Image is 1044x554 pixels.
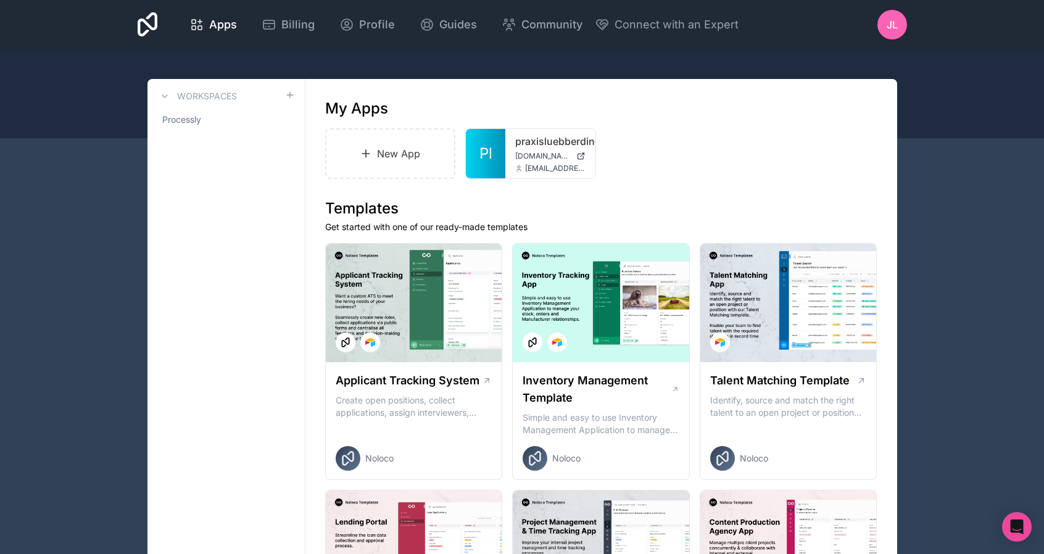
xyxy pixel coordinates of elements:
[492,11,592,38] a: Community
[710,372,850,389] h1: Talent Matching Template
[252,11,325,38] a: Billing
[365,337,375,347] img: Airtable Logo
[521,16,582,33] span: Community
[410,11,487,38] a: Guides
[523,411,679,436] p: Simple and easy to use Inventory Management Application to manage your stock, orders and Manufact...
[525,163,586,173] span: [EMAIL_ADDRESS][DOMAIN_NAME]
[157,89,237,104] a: Workspaces
[177,90,237,102] h3: Workspaces
[157,109,295,131] a: Processly
[615,16,739,33] span: Connect with an Expert
[439,16,477,33] span: Guides
[515,151,571,161] span: [DOMAIN_NAME]
[325,199,877,218] h1: Templates
[281,16,315,33] span: Billing
[740,452,768,465] span: Noloco
[359,16,395,33] span: Profile
[325,221,877,233] p: Get started with one of our ready-made templates
[515,151,586,161] a: [DOMAIN_NAME]
[552,452,581,465] span: Noloco
[1002,512,1032,542] div: Open Intercom Messenger
[595,16,739,33] button: Connect with an Expert
[180,11,247,38] a: Apps
[325,99,388,118] h1: My Apps
[162,114,201,126] span: Processly
[325,128,456,179] a: New App
[336,372,479,389] h1: Applicant Tracking System
[887,17,898,32] span: JL
[209,16,237,33] span: Apps
[715,337,725,347] img: Airtable Logo
[466,129,505,178] a: Pl
[515,134,586,149] a: praxisluebberding
[479,144,492,163] span: Pl
[329,11,405,38] a: Profile
[365,452,394,465] span: Noloco
[523,372,671,407] h1: Inventory Management Template
[552,337,562,347] img: Airtable Logo
[336,394,492,419] p: Create open positions, collect applications, assign interviewers, centralise candidate feedback a...
[710,394,867,419] p: Identify, source and match the right talent to an open project or position with our Talent Matchi...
